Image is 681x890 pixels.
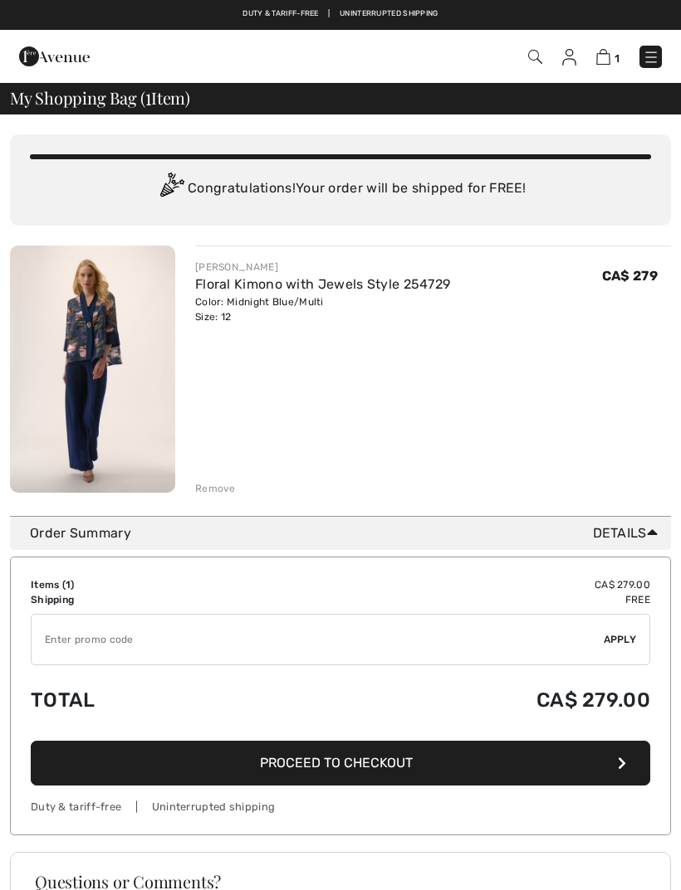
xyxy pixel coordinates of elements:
span: 1 [615,52,620,65]
div: Duty & tariff-free | Uninterrupted shipping [31,799,650,815]
h3: Questions or Comments? [35,873,646,890]
td: CA$ 279.00 [254,577,650,592]
div: Color: Midnight Blue/Multi Size: 12 [195,294,450,324]
span: Proceed to Checkout [260,755,413,771]
td: Free [254,592,650,607]
img: Shopping Bag [596,49,610,65]
td: Items ( ) [31,577,254,592]
td: Total [31,672,254,728]
img: Congratulation2.svg [154,173,188,206]
a: Floral Kimono with Jewels Style 254729 [195,276,450,292]
span: CA$ 279 [602,268,658,284]
img: 1ère Avenue [19,40,90,73]
span: Details [593,523,664,543]
span: 1 [145,85,151,107]
img: Floral Kimono with Jewels Style 254729 [10,246,175,493]
input: Promo code [32,615,604,664]
td: CA$ 279.00 [254,672,650,728]
div: Remove [195,481,236,496]
span: 1 [66,579,71,591]
img: My Info [562,49,576,66]
td: Shipping [31,592,254,607]
div: [PERSON_NAME] [195,260,450,275]
img: Search [528,50,542,64]
img: Menu [643,49,659,66]
a: 1ère Avenue [19,47,90,63]
span: My Shopping Bag ( Item) [10,90,190,106]
span: Apply [604,632,637,647]
a: 1 [596,46,620,66]
button: Proceed to Checkout [31,741,650,785]
div: Order Summary [30,523,664,543]
div: Congratulations! Your order will be shipped for FREE! [30,173,651,206]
